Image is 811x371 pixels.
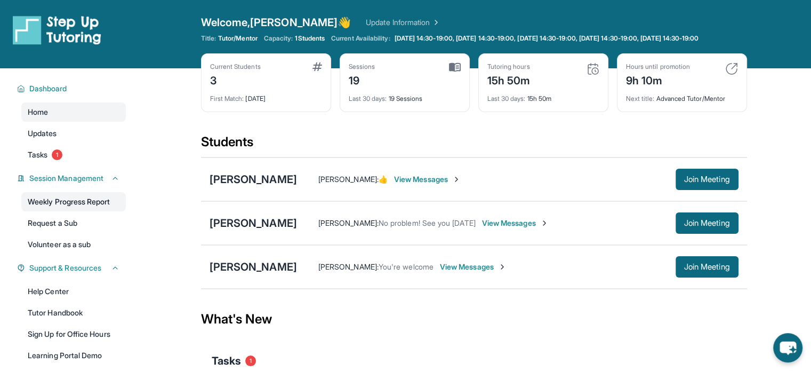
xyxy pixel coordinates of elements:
img: Chevron-Right [498,263,507,271]
span: 1 [52,149,62,160]
span: Session Management [29,173,103,184]
span: Last 30 days : [487,94,526,102]
button: chat-button [773,333,802,362]
span: [PERSON_NAME] : [318,218,379,227]
span: 1 [245,356,256,366]
div: Hours until promotion [626,62,690,71]
img: card [587,62,599,75]
a: Home [21,102,126,122]
span: First Match : [210,94,244,102]
img: Chevron Right [430,17,440,28]
a: Learning Portal Demo [21,346,126,365]
a: Tasks1 [21,145,126,164]
span: Support & Resources [29,263,101,273]
button: Session Management [25,173,119,184]
a: Sign Up for Office Hours [21,325,126,344]
img: Chevron-Right [540,219,549,227]
a: Request a Sub [21,214,126,233]
span: Join Meeting [684,220,730,226]
div: [DATE] [210,88,322,103]
span: Title: [201,34,216,43]
span: [PERSON_NAME] : [318,262,379,271]
div: What's New [201,296,747,343]
div: Current Students [210,62,261,71]
img: card [449,62,461,72]
button: Support & Resources [25,263,119,273]
div: Students [201,133,747,157]
button: Join Meeting [676,256,738,278]
div: 19 [349,71,375,88]
div: 15h 50m [487,88,599,103]
span: View Messages [394,174,461,185]
img: card [725,62,738,75]
img: Chevron-Right [452,175,461,184]
div: [PERSON_NAME] [210,216,297,231]
button: Join Meeting [676,212,738,234]
a: Help Center [21,282,126,301]
a: Updates [21,124,126,143]
div: [PERSON_NAME] [210,172,297,187]
a: Weekly Progress Report [21,192,126,211]
span: Tasks [28,149,47,160]
img: card [312,62,322,71]
span: Tutor/Mentor [218,34,258,43]
span: [DATE] 14:30-19:00, [DATE] 14:30-19:00, [DATE] 14:30-19:00, [DATE] 14:30-19:00, [DATE] 14:30-19:00 [395,34,699,43]
span: Dashboard [29,83,67,94]
span: You're welcome [379,262,433,271]
a: Tutor Handbook [21,303,126,322]
div: 15h 50m [487,71,531,88]
div: 9h 10m [626,71,690,88]
button: Dashboard [25,83,119,94]
div: Tutoring hours [487,62,531,71]
span: Next title : [626,94,655,102]
a: Volunteer as a sub [21,235,126,254]
span: No problem! See you [DATE] [379,218,476,227]
div: Advanced Tutor/Mentor [626,88,738,103]
span: Welcome, [PERSON_NAME] 👋 [201,15,351,30]
span: Capacity: [264,34,293,43]
div: Sessions [349,62,375,71]
a: Update Information [366,17,440,28]
span: Home [28,107,48,117]
span: 👍 [379,175,388,184]
div: 3 [210,71,261,88]
span: Join Meeting [684,264,730,270]
div: 19 Sessions [349,88,461,103]
span: View Messages [440,262,507,272]
span: Updates [28,128,57,139]
a: [DATE] 14:30-19:00, [DATE] 14:30-19:00, [DATE] 14:30-19:00, [DATE] 14:30-19:00, [DATE] 14:30-19:00 [392,34,701,43]
span: 1 Students [295,34,325,43]
span: Tasks [212,353,241,368]
button: Join Meeting [676,169,738,190]
span: Join Meeting [684,176,730,183]
span: View Messages [482,218,549,228]
span: [PERSON_NAME] : [318,175,379,184]
img: logo [13,15,101,45]
span: Last 30 days : [349,94,387,102]
div: [PERSON_NAME] [210,259,297,274]
span: Current Availability: [331,34,390,43]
